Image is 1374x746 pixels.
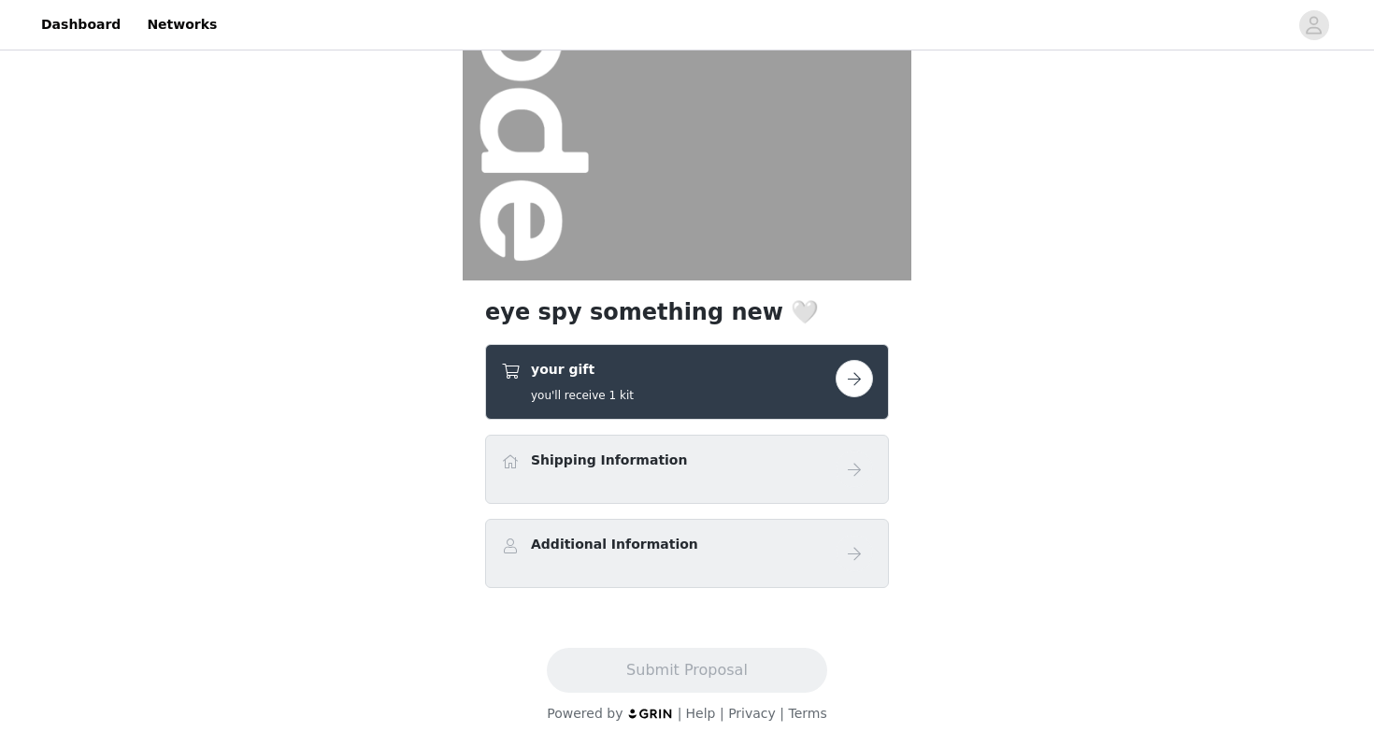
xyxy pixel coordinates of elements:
div: Shipping Information [485,435,889,504]
a: Dashboard [30,4,132,46]
span: | [678,706,682,721]
span: Powered by [547,706,623,721]
span: | [720,706,724,721]
a: Networks [136,4,228,46]
h4: Additional Information [531,535,698,554]
div: your gift [485,344,889,420]
h1: eye spy something new 🤍 [485,295,889,329]
a: Help [686,706,716,721]
h4: your gift [531,360,634,380]
h5: you'll receive 1 kit [531,387,634,404]
span: | [780,706,784,721]
div: Additional Information [485,519,889,588]
div: avatar [1305,10,1323,40]
a: Privacy [728,706,776,721]
img: logo [627,708,674,720]
h4: Shipping Information [531,451,687,470]
a: Terms [788,706,826,721]
button: Submit Proposal [547,648,826,693]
